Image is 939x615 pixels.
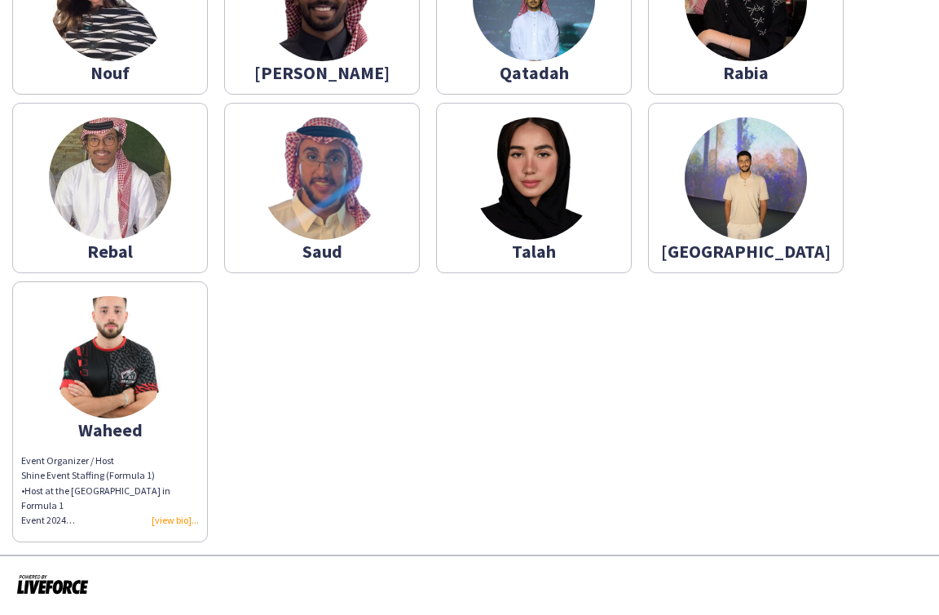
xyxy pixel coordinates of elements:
img: Powered by Liveforce [16,573,89,595]
div: [GEOGRAPHIC_DATA] [657,244,835,259]
img: thumb-677e91921b669.jpeg [685,117,807,240]
img: thumb-678ff41612372.png [261,117,383,240]
img: thumb-671a035298e89.jpeg [473,117,595,240]
div: Saud [233,244,411,259]
img: thumb-64cd069307524.jpeg [49,117,171,240]
div: Rebal [21,244,199,259]
div: [PERSON_NAME] [233,65,411,80]
div: Waheed [21,423,199,437]
p: Event 2024 [21,513,199,528]
span: • [21,484,24,497]
div: Nouf [21,65,199,80]
p: Event Organizer / Host [21,454,199,468]
p: Shine Event Staffing (Formula 1) [21,468,199,483]
img: thumb-67ed02b14c6cc.jpeg [49,296,171,418]
div: Talah [445,244,623,259]
div: Qatadah [445,65,623,80]
p: Host at the [GEOGRAPHIC_DATA] in Formula 1 [21,484,199,513]
div: Rabia [657,65,835,80]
